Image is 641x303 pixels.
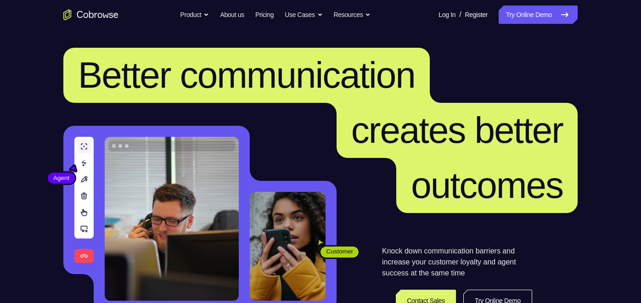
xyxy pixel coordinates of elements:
a: Pricing [255,6,274,24]
span: / [459,9,461,20]
a: Go to the home page [63,9,118,20]
span: creates better [351,110,563,151]
a: About us [220,6,244,24]
button: Product [180,6,209,24]
a: Try Online Demo [499,6,578,24]
span: Better communication [78,55,415,95]
button: Use Cases [285,6,322,24]
img: A customer holding their phone [250,192,326,301]
p: Knock down communication barriers and increase your customer loyalty and agent success at the sam... [382,246,532,279]
button: Resources [334,6,371,24]
img: A customer support agent talking on the phone [105,137,239,301]
a: Log In [439,6,455,24]
span: outcomes [411,165,563,206]
a: Register [465,6,488,24]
